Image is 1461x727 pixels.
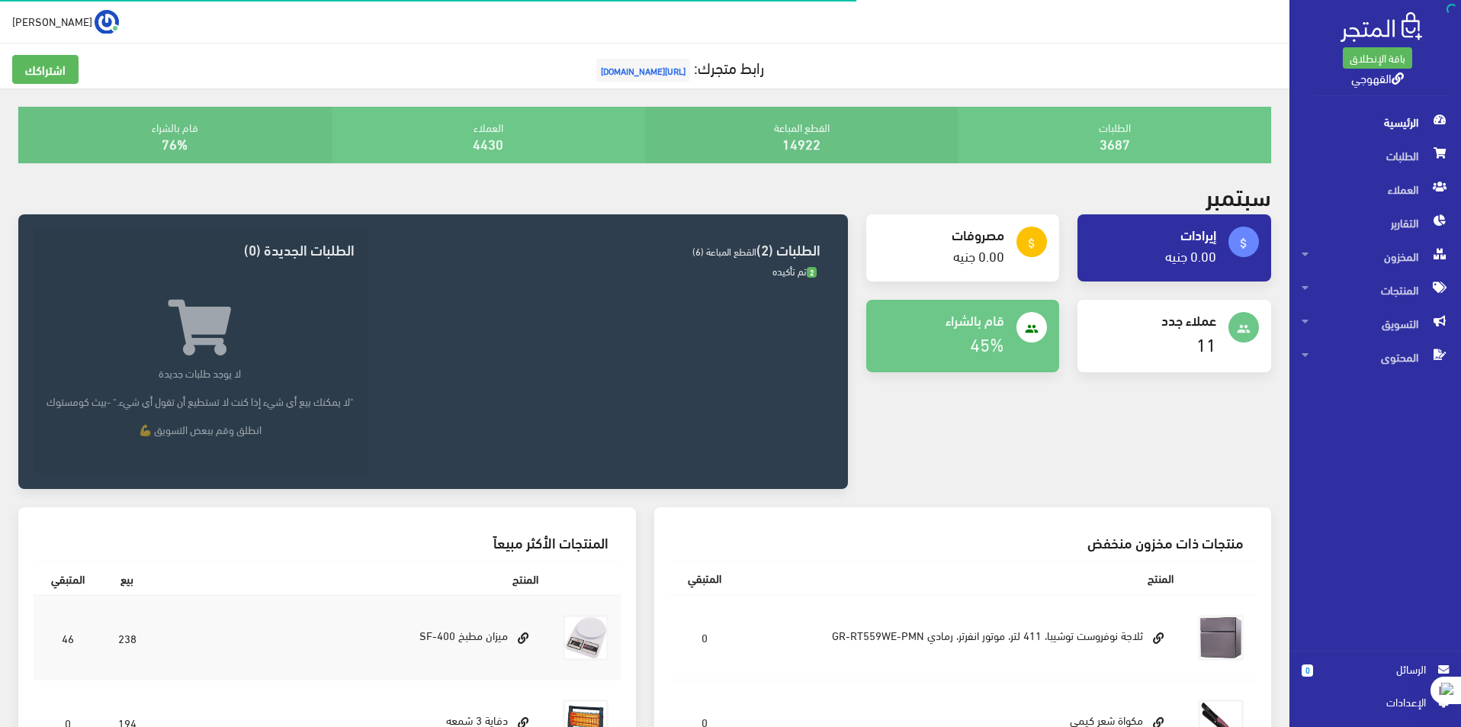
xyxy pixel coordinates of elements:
p: لا يوجد طلبات جديدة [46,365,354,381]
i: attach_money [1025,236,1039,250]
a: 14922 [782,130,820,156]
a: ... [PERSON_NAME] [12,9,119,34]
th: المنتج [153,561,551,595]
td: 0 [669,595,740,680]
img: . [1341,12,1422,42]
th: المتبقي [34,561,102,595]
a: 76% [162,130,188,156]
a: 0.00 جنيه [1165,243,1216,268]
span: التقارير [1302,206,1449,240]
p: "لا يمكنك بيع أي شيء إذا كنت لا تستطيع أن تقول أي شيء." -بيث كومستوك [46,393,354,409]
span: الرئيسية [1302,105,1449,139]
a: 4430 [473,130,503,156]
span: المنتجات [1302,273,1449,307]
td: 46 [34,595,102,680]
a: 0 الرسائل [1302,661,1449,693]
img: myzan-dygytal-10-kylo.jpg [563,615,608,661]
a: 45% [970,327,1004,359]
h4: مصروفات [878,227,1005,242]
span: العملاء [1302,172,1449,206]
span: تم تأكيده [772,262,817,280]
img: thlag-nofrost-toshyba-411-ltr-motor-anfrtr-rmady.jpg [1198,615,1244,661]
i: people [1025,322,1039,336]
th: بيع [102,561,153,595]
a: القهوجي [1351,66,1404,88]
div: القطع المباعة [645,107,958,163]
span: [URL][DOMAIN_NAME] [596,59,690,82]
a: اﻹعدادات [1302,693,1449,718]
a: رابط متجرك:[URL][DOMAIN_NAME] [592,53,764,81]
a: اشتراكك [12,55,79,84]
a: المنتجات [1289,273,1461,307]
p: انطلق وقم ببعض التسويق 💪 [46,421,354,437]
td: 238 [102,595,153,680]
span: 2 [807,267,817,278]
span: الطلبات [1302,139,1449,172]
a: المحتوى [1289,340,1461,374]
a: التقارير [1289,206,1461,240]
h2: سبتمبر [1206,182,1271,208]
h4: قام بالشراء [878,312,1005,327]
a: 11 [1196,327,1216,359]
a: 3687 [1100,130,1130,156]
a: 0.00 جنيه [953,243,1004,268]
td: ثلاجة نوفروست توشيبا، 411 لتر، موتور انفرتر، رمادي GR-RT559WE-PMN [740,595,1186,680]
span: القطع المباعة (6) [692,242,756,260]
span: التسويق [1302,307,1449,340]
td: ميزان مطبخ SF-400 [153,595,551,680]
div: العملاء [332,107,645,163]
a: الطلبات [1289,139,1461,172]
h3: الطلبات الجديدة (0) [46,242,354,256]
h3: الطلبات (2) [379,242,820,256]
span: 0 [1302,664,1313,677]
i: attach_money [1237,236,1251,250]
i: people [1237,322,1251,336]
a: العملاء [1289,172,1461,206]
a: المخزون [1289,240,1461,273]
div: الطلبات [958,107,1271,163]
a: الرئيسية [1289,105,1461,139]
h3: المنتجات الأكثر مبيعاً [46,535,608,549]
span: المخزون [1302,240,1449,273]
th: المتبقي [669,561,740,594]
span: اﻹعدادات [1314,693,1425,710]
img: ... [95,10,119,34]
h3: منتجات ذات مخزون منخفض [682,535,1244,549]
span: الرسائل [1325,661,1426,677]
div: قام بالشراء [18,107,332,163]
span: المحتوى [1302,340,1449,374]
h4: إيرادات [1090,227,1216,242]
span: [PERSON_NAME] [12,11,92,31]
a: باقة الإنطلاق [1343,47,1412,69]
h4: عملاء جدد [1090,312,1216,327]
th: المنتج [740,561,1186,594]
